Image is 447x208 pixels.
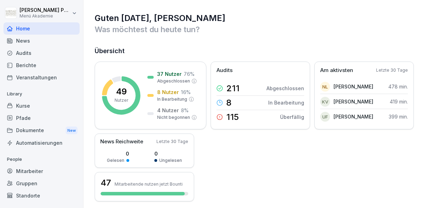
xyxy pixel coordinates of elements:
[3,112,80,124] a: Pfade
[95,24,437,35] p: Was möchtest du heute tun?
[390,98,408,105] p: 419 min.
[226,113,239,121] p: 115
[107,150,129,157] p: 0
[320,66,353,74] p: Am aktivsten
[334,98,373,105] p: [PERSON_NAME]
[157,96,187,102] p: In Bearbeitung
[3,35,80,47] a: News
[3,100,80,112] a: Kurse
[115,97,128,103] p: Nutzer
[3,165,80,177] a: Mitarbeiter
[3,137,80,149] a: Automatisierungen
[101,177,111,189] h3: 47
[266,85,304,92] p: Abgeschlossen
[156,138,188,145] p: Letzte 30 Tage
[3,71,80,84] a: Veranstaltungen
[95,46,437,56] h2: Übersicht
[157,78,190,84] p: Abgeschlossen
[217,66,233,74] p: Audits
[320,112,330,122] div: UF
[376,67,408,73] p: Letzte 30 Tage
[95,13,437,24] h1: Guten [DATE], [PERSON_NAME]
[3,177,80,189] a: Gruppen
[389,113,408,120] p: 399 min.
[388,83,408,90] p: 478 min.
[154,150,182,157] p: 0
[157,70,182,78] p: 37 Nutzer
[226,84,240,93] p: 211
[20,14,71,19] p: Menü Akademie
[20,7,71,13] p: [PERSON_NAME] Pätow
[159,157,182,164] p: Ungelesen
[66,127,78,135] div: New
[3,154,80,165] p: People
[3,124,80,137] a: DokumenteNew
[107,157,124,164] p: Gelesen
[3,124,80,137] div: Dokumente
[181,107,189,114] p: 8 %
[157,107,179,114] p: 4 Nutzer
[3,88,80,100] p: Library
[3,59,80,71] a: Berichte
[3,47,80,59] a: Audits
[157,88,179,96] p: 8 Nutzer
[334,113,373,120] p: [PERSON_NAME]
[3,189,80,202] a: Standorte
[3,22,80,35] a: Home
[320,97,330,107] div: KV
[334,83,373,90] p: [PERSON_NAME]
[226,99,232,107] p: 8
[268,99,304,106] p: In Bearbeitung
[184,70,195,78] p: 76 %
[181,88,191,96] p: 16 %
[100,138,143,146] p: News Reichweite
[115,181,183,187] p: Mitarbeitende nutzen jetzt Bounti
[320,82,330,92] div: NL
[280,113,304,121] p: Überfällig
[116,87,127,96] p: 49
[157,114,190,121] p: Nicht begonnen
